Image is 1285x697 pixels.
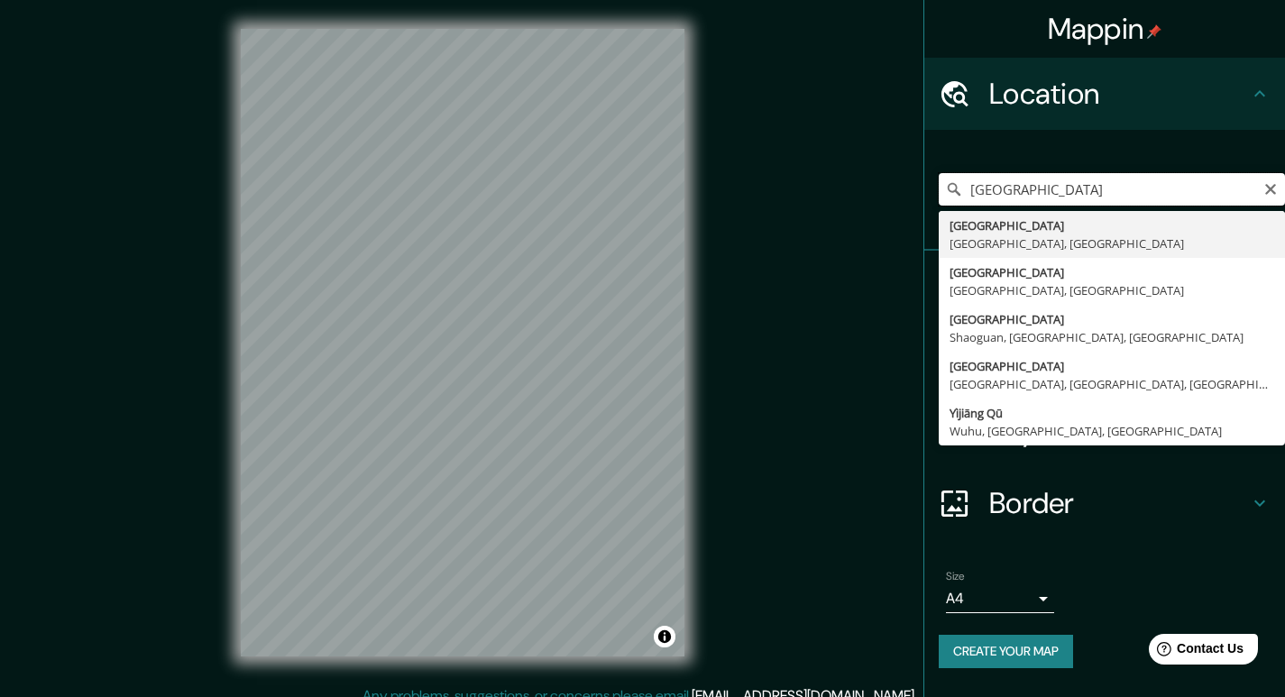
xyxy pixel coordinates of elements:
div: [GEOGRAPHIC_DATA], [GEOGRAPHIC_DATA] [950,281,1274,299]
div: Wuhu, [GEOGRAPHIC_DATA], [GEOGRAPHIC_DATA] [950,422,1274,440]
button: Clear [1263,179,1278,197]
canvas: Map [241,29,684,656]
div: Yìjiāng Qū [950,404,1274,422]
h4: Layout [989,413,1249,449]
input: Pick your city or area [939,173,1285,206]
iframe: Help widget launcher [1124,627,1265,677]
button: Create your map [939,635,1073,668]
div: Shaoguan, [GEOGRAPHIC_DATA], [GEOGRAPHIC_DATA] [950,328,1274,346]
label: Size [946,569,965,584]
div: [GEOGRAPHIC_DATA], [GEOGRAPHIC_DATA], [GEOGRAPHIC_DATA] [950,375,1274,393]
div: Style [924,323,1285,395]
div: Border [924,467,1285,539]
img: pin-icon.png [1147,24,1161,39]
div: [GEOGRAPHIC_DATA] [950,263,1274,281]
h4: Border [989,485,1249,521]
div: [GEOGRAPHIC_DATA] [950,310,1274,328]
div: Location [924,58,1285,130]
div: A4 [946,584,1054,613]
div: [GEOGRAPHIC_DATA] [950,216,1274,234]
div: Layout [924,395,1285,467]
div: [GEOGRAPHIC_DATA], [GEOGRAPHIC_DATA] [950,234,1274,252]
div: [GEOGRAPHIC_DATA] [950,357,1274,375]
h4: Location [989,76,1249,112]
button: Toggle attribution [654,626,675,647]
div: Pins [924,251,1285,323]
h4: Mappin [1048,11,1162,47]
